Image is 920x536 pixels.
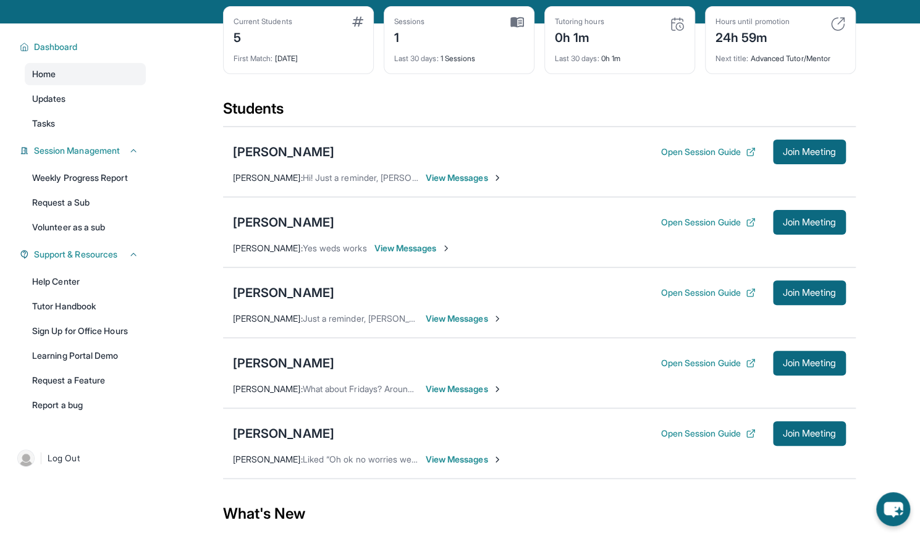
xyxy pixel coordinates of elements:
button: chat-button [876,492,910,526]
div: 24h 59m [715,27,790,46]
a: Request a Feature [25,369,146,392]
img: Chevron-Right [492,384,502,394]
img: Chevron-Right [492,454,502,464]
div: 5 [234,27,292,46]
span: Liked “Oh ok no worries we can keep it the same” [303,454,499,464]
button: Session Management [29,144,138,157]
div: Tutoring hours [555,17,604,27]
a: Report a bug [25,394,146,416]
a: Sign Up for Office Hours [25,320,146,342]
div: Current Students [234,17,292,27]
div: [PERSON_NAME] [233,284,334,301]
button: Dashboard [29,41,138,53]
a: Help Center [25,270,146,293]
button: Open Session Guide [660,146,755,158]
span: Join Meeting [783,148,836,156]
a: Learning Portal Demo [25,345,146,367]
a: Home [25,63,146,85]
span: [PERSON_NAME] : [233,313,303,324]
span: Next title : [715,54,749,63]
div: 0h 1m [555,46,685,64]
div: [PERSON_NAME] [233,425,334,442]
span: View Messages [426,172,503,184]
span: Session Management [34,144,120,157]
span: What about Fridays? Around 3:30 or 4pm? [303,383,469,394]
button: Join Meeting [773,280,846,305]
span: Join Meeting [783,219,836,226]
span: [PERSON_NAME] : [233,383,303,394]
span: First Match : [234,54,273,63]
span: Log Out [48,452,80,464]
img: Chevron-Right [492,173,502,183]
span: Updates [32,93,66,105]
span: [PERSON_NAME] : [233,172,303,183]
img: card [352,17,363,27]
span: Home [32,68,56,80]
div: [PERSON_NAME] [233,214,334,231]
span: Dashboard [34,41,78,53]
span: [PERSON_NAME] : [233,454,303,464]
span: Join Meeting [783,430,836,437]
div: [PERSON_NAME] [233,143,334,161]
button: Join Meeting [773,140,846,164]
a: Request a Sub [25,191,146,214]
a: Tutor Handbook [25,295,146,317]
span: View Messages [426,453,503,466]
button: Open Session Guide [660,216,755,228]
span: View Messages [426,383,503,395]
a: Volunteer as a sub [25,216,146,238]
img: user-img [17,450,35,467]
img: Chevron-Right [441,243,451,253]
span: [PERSON_NAME] : [233,243,303,253]
span: Join Meeting [783,289,836,296]
div: [DATE] [234,46,363,64]
img: card [510,17,524,28]
div: 1 Sessions [394,46,524,64]
button: Join Meeting [773,210,846,235]
button: Open Session Guide [660,357,755,369]
div: 1 [394,27,425,46]
button: Open Session Guide [660,287,755,299]
a: Tasks [25,112,146,135]
span: Last 30 days : [394,54,439,63]
a: Weekly Progress Report [25,167,146,189]
button: Join Meeting [773,421,846,446]
a: |Log Out [12,445,146,472]
div: 0h 1m [555,27,604,46]
span: Just a reminder, [PERSON_NAME]'s first tutoring session will be starting next week, not [DATE] [303,313,673,324]
img: Chevron-Right [492,314,502,324]
div: Students [223,99,856,126]
div: Advanced Tutor/Mentor [715,46,845,64]
div: [PERSON_NAME] [233,354,334,372]
span: Tasks [32,117,55,130]
button: Open Session Guide [660,427,755,440]
span: View Messages [426,312,503,325]
span: Last 30 days : [555,54,599,63]
span: View Messages [374,242,451,254]
a: Updates [25,88,146,110]
img: card [670,17,685,31]
span: | [40,451,43,466]
div: Hours until promotion [715,17,790,27]
button: Support & Resources [29,248,138,261]
span: Yes weds works [303,243,367,253]
button: Join Meeting [773,351,846,375]
span: Support & Resources [34,248,117,261]
img: card [830,17,845,31]
div: Sessions [394,17,425,27]
span: Join Meeting [783,359,836,367]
